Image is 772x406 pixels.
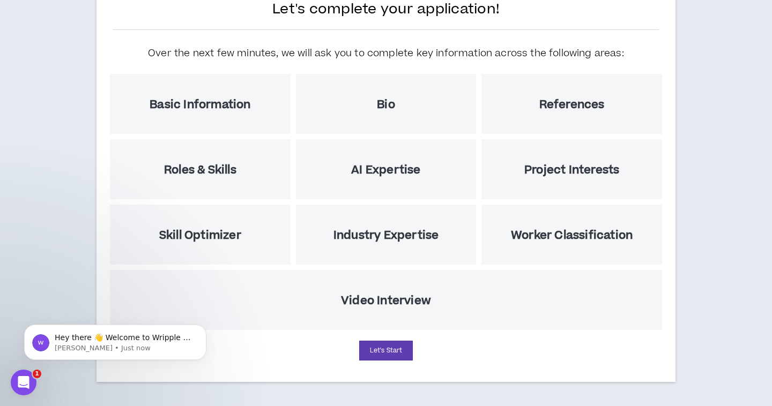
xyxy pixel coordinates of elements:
h5: Worker Classification [511,229,633,242]
iframe: Intercom live chat [11,370,36,395]
h5: AI Expertise [351,163,420,177]
h5: References [539,98,605,111]
h5: Video Interview [341,294,431,307]
h5: Project Interests [524,163,619,177]
span: 1 [33,370,41,378]
h5: Basic Information [150,98,250,111]
button: Let's Start [359,341,413,360]
h5: Industry Expertise [333,229,439,242]
h5: Over the next few minutes, we will ask you to complete key information across the following areas: [148,46,624,61]
h5: Roles & Skills [164,163,236,177]
h5: Bio [377,98,395,111]
iframe: Intercom notifications message [8,302,222,377]
h5: Skill Optimizer [159,229,241,242]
